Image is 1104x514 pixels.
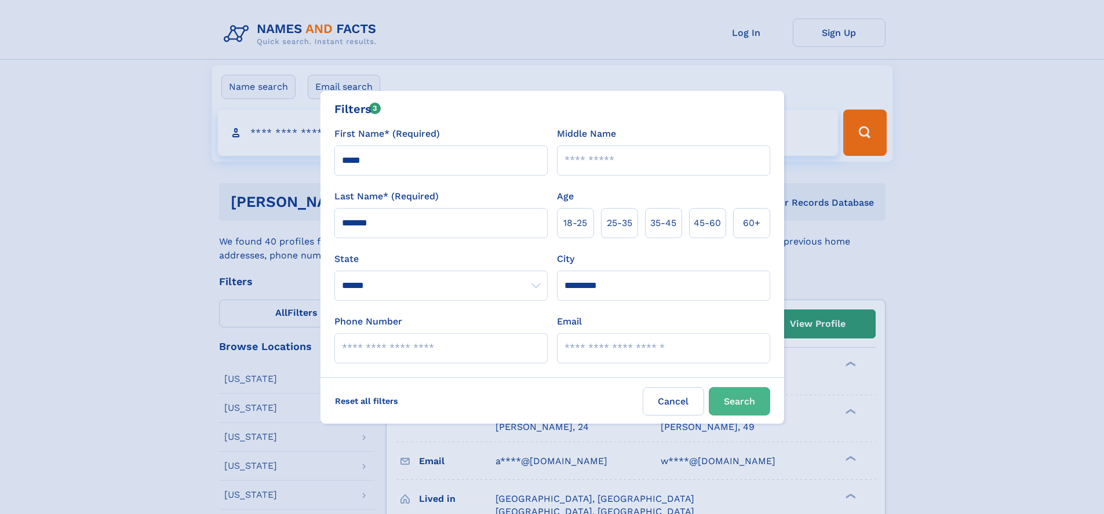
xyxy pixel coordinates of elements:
span: 25‑35 [607,216,632,230]
button: Search [709,387,770,415]
label: Reset all filters [327,387,406,415]
label: Phone Number [334,315,402,329]
label: State [334,252,548,266]
span: 60+ [743,216,760,230]
span: 18‑25 [563,216,587,230]
label: First Name* (Required) [334,127,440,141]
label: City [557,252,574,266]
span: 35‑45 [650,216,676,230]
label: Middle Name [557,127,616,141]
label: Age [557,189,574,203]
span: 45‑60 [694,216,721,230]
label: Cancel [643,387,704,415]
div: Filters [334,100,381,118]
label: Email [557,315,582,329]
label: Last Name* (Required) [334,189,439,203]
